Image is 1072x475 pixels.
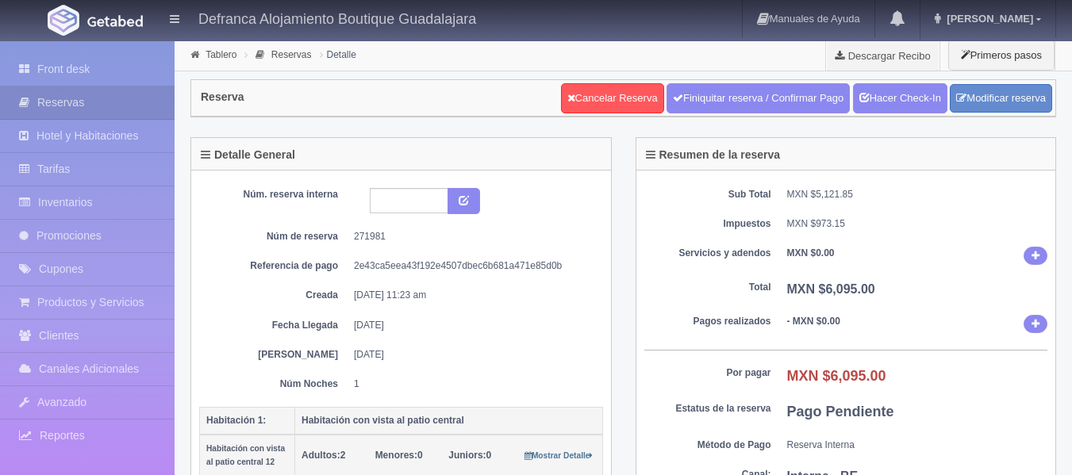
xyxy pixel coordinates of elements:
[211,259,338,273] dt: Referencia de pago
[644,217,771,231] dt: Impuestos
[561,83,664,113] a: Cancelar Reserva
[787,439,1048,452] dd: Reserva Interna
[206,415,266,426] b: Habitación 1:
[644,247,771,260] dt: Servicios y adendos
[644,366,771,380] dt: Por pagar
[354,377,591,391] dd: 1
[211,377,338,391] dt: Núm Noches
[644,281,771,294] dt: Total
[206,444,285,466] small: Habitación con vista al patio central 12
[950,84,1052,113] a: Modificar reserva
[48,5,79,36] img: Getabed
[644,402,771,416] dt: Estatus de la reserva
[787,404,894,419] b: Pago Pendiente
[211,230,338,243] dt: Núm de reserva
[206,49,236,60] a: Tablero
[826,40,939,71] a: Descargar Recibo
[302,450,340,461] strong: Adultos:
[787,368,886,384] b: MXN $6,095.00
[211,289,338,302] dt: Creada
[524,450,594,461] a: Mostrar Detalle
[667,83,850,113] a: Finiquitar reserva / Confirmar Pago
[644,315,771,328] dt: Pagos realizados
[787,316,840,327] b: - MXN $0.00
[375,450,417,461] strong: Menores:
[448,450,491,461] span: 0
[211,188,338,201] dt: Núm. reserva interna
[787,247,835,259] b: MXN $0.00
[354,289,591,302] dd: [DATE] 11:23 am
[198,8,476,28] h4: Defranca Alojamiento Boutique Guadalajara
[302,450,345,461] span: 2
[787,188,1048,201] dd: MXN $5,121.85
[211,319,338,332] dt: Fecha Llegada
[853,83,947,113] a: Hacer Check-In
[354,319,591,332] dd: [DATE]
[375,450,423,461] span: 0
[787,217,1048,231] dd: MXN $973.15
[354,230,591,243] dd: 271981
[644,188,771,201] dt: Sub Total
[201,149,295,161] h4: Detalle General
[295,407,603,435] th: Habitación con vista al patio central
[211,348,338,362] dt: [PERSON_NAME]
[201,91,244,103] h4: Reserva
[316,47,360,62] li: Detalle
[271,49,312,60] a: Reservas
[448,450,486,461] strong: Juniors:
[524,451,594,460] small: Mostrar Detalle
[948,40,1055,71] button: Primeros pasos
[644,439,771,452] dt: Método de Pago
[646,149,781,161] h4: Resumen de la reserva
[87,15,143,27] img: Getabed
[354,348,591,362] dd: [DATE]
[787,282,875,296] b: MXN $6,095.00
[354,259,591,273] dd: 2e43ca5eea43f192e4507dbec6b681a471e85d0b
[943,13,1033,25] span: [PERSON_NAME]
